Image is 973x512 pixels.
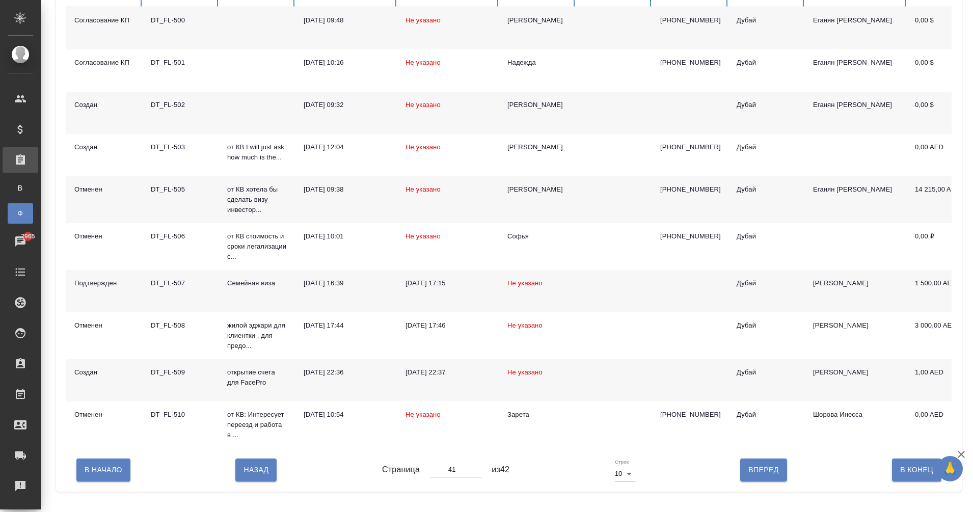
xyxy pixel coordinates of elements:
div: [DATE] 17:44 [304,320,389,331]
span: Не указано [406,232,441,240]
div: DT_FL-503 [151,142,211,152]
div: [DATE] 10:16 [304,58,389,68]
span: Вперед [748,464,778,476]
p: [PHONE_NUMBER] [660,15,720,25]
span: из 42 [492,464,509,476]
div: Софья [507,231,567,241]
div: Дубай [737,142,797,152]
p: от КВ: Интересует переезд и работа в ... [227,410,287,440]
button: Назад [235,459,277,481]
div: [DATE] 22:37 [406,367,491,378]
div: Отменен [74,184,134,195]
div: Отменен [74,410,134,420]
span: Не указано [507,368,543,376]
span: В Начало [85,464,122,476]
div: DT_FL-507 [151,278,211,288]
div: Отменен [74,320,134,331]
td: Еганян [PERSON_NAME] [805,92,907,134]
td: [PERSON_NAME] [805,270,907,312]
td: Еганян [PERSON_NAME] [805,49,907,92]
a: В [8,178,33,198]
div: [DATE] 10:01 [304,231,389,241]
span: Ф [13,208,28,219]
a: 2965 [3,229,38,254]
p: [PHONE_NUMBER] [660,142,720,152]
span: Назад [244,464,268,476]
div: Подтвержден [74,278,134,288]
div: [DATE] 09:48 [304,15,389,25]
div: [PERSON_NAME] [507,100,567,110]
td: [PERSON_NAME] [805,312,907,359]
a: Ф [8,203,33,224]
div: DT_FL-500 [151,15,211,25]
td: [PERSON_NAME] [805,359,907,401]
span: Не указано [406,185,441,193]
p: открытие счета для FacePro [227,367,287,388]
div: DT_FL-506 [151,231,211,241]
div: [DATE] 09:38 [304,184,389,195]
div: Дубай [737,231,797,241]
div: Дубай [737,320,797,331]
div: [DATE] 17:46 [406,320,491,331]
button: Вперед [740,459,787,481]
div: DT_FL-509 [151,367,211,378]
td: Еганян [PERSON_NAME] [805,176,907,223]
div: Дубай [737,100,797,110]
div: DT_FL-505 [151,184,211,195]
button: В Начало [76,459,130,481]
div: Зарета [507,410,567,420]
td: Шорова Инесса [805,401,907,448]
div: 10 [615,467,635,481]
p: [PHONE_NUMBER] [660,410,720,420]
span: Не указано [507,321,543,329]
div: [DATE] 17:15 [406,278,491,288]
div: Дубай [737,15,797,25]
span: Не указано [507,279,543,287]
div: Создан [74,100,134,110]
td: Еганян [PERSON_NAME] [805,7,907,49]
button: 🙏 [937,456,963,481]
div: Дубай [737,367,797,378]
div: Дубай [737,278,797,288]
span: 2965 [15,231,41,241]
label: Строк [615,460,629,465]
p: [PHONE_NUMBER] [660,231,720,241]
p: от КВ I will just ask how much is the... [227,142,287,163]
div: Создан [74,367,134,378]
div: DT_FL-501 [151,58,211,68]
div: [DATE] 09:32 [304,100,389,110]
div: Создан [74,142,134,152]
div: [PERSON_NAME] [507,142,567,152]
span: В Конец [900,464,933,476]
div: Отменен [74,231,134,241]
div: [PERSON_NAME] [507,15,567,25]
div: Дубай [737,410,797,420]
div: Дубай [737,58,797,68]
span: Не указано [406,101,441,109]
div: [DATE] 16:39 [304,278,389,288]
div: [DATE] 22:36 [304,367,389,378]
div: [DATE] 12:04 [304,142,389,152]
button: В Конец [892,459,941,481]
div: DT_FL-502 [151,100,211,110]
div: Согласование КП [74,58,134,68]
div: [DATE] 10:54 [304,410,389,420]
p: [PHONE_NUMBER] [660,58,720,68]
div: Надежда [507,58,567,68]
span: В [13,183,28,193]
div: [PERSON_NAME] [507,184,567,195]
span: Не указано [406,411,441,418]
span: 🙏 [941,458,959,479]
div: DT_FL-510 [151,410,211,420]
p: от КВ стоимость и сроки легализации с... [227,231,287,262]
div: Согласование КП [74,15,134,25]
p: жилой эджари для клиентки , для предо... [227,320,287,351]
span: Страница [382,464,420,476]
p: от КВ хотела бы сделать визу инвестор... [227,184,287,215]
p: [PHONE_NUMBER] [660,184,720,195]
span: Не указано [406,16,441,24]
span: Не указано [406,143,441,151]
span: Не указано [406,59,441,66]
div: Дубай [737,184,797,195]
div: DT_FL-508 [151,320,211,331]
